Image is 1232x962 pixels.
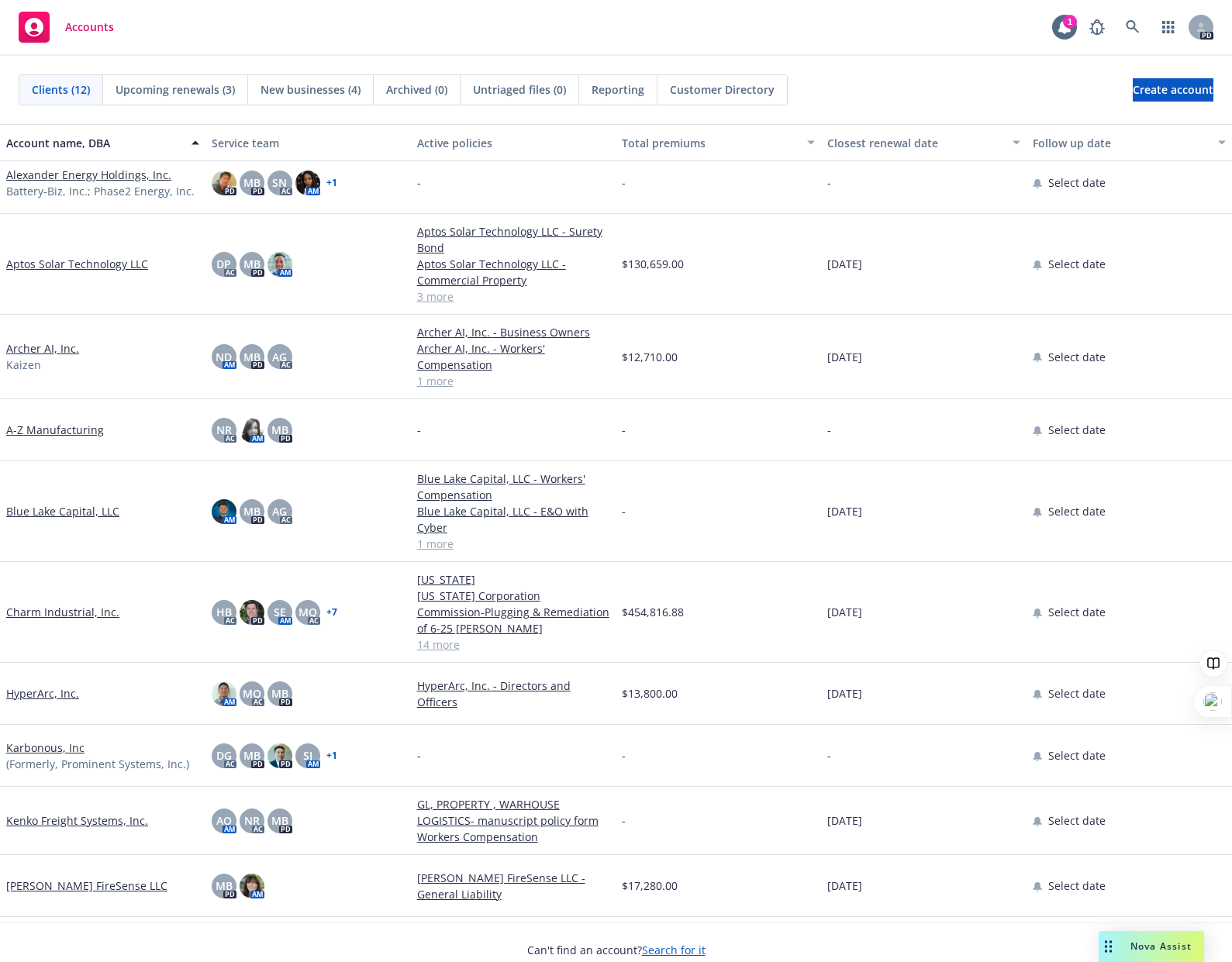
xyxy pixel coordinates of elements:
[1033,135,1209,151] div: Follow up date
[240,600,264,625] img: photo
[827,349,862,365] span: [DATE]
[1048,174,1106,191] span: Select date
[6,812,148,829] a: Kenko Freight Systems, Inc.
[827,685,862,702] span: [DATE]
[670,81,775,98] span: Customer Directory
[386,81,447,98] span: Archived (0)
[827,503,862,519] span: [DATE]
[216,878,233,894] span: MB
[417,324,610,340] a: Archer AI, Inc. - Business Owners
[267,743,292,768] img: photo
[243,503,261,519] span: MB
[6,357,41,373] span: Kaizen
[417,747,421,764] span: -
[272,174,287,191] span: SN
[622,349,678,365] span: $12,710.00
[473,81,566,98] span: Untriaged files (0)
[295,171,320,195] img: photo
[1048,503,1106,519] span: Select date
[1048,878,1106,894] span: Select date
[527,942,706,958] span: Can't find an account?
[417,422,421,438] span: -
[6,167,171,183] a: Alexander Energy Holdings, Inc.
[417,256,610,288] a: Aptos Solar Technology LLC - Commercial Property
[622,174,626,191] span: -
[243,256,261,272] span: MB
[6,340,79,357] a: Archer AI, Inc.
[417,471,610,503] a: Blue Lake Capital, LLC - Workers' Compensation
[622,685,678,702] span: $13,800.00
[216,747,232,764] span: DG
[622,422,626,438] span: -
[1153,12,1184,43] a: Switch app
[827,812,862,829] span: [DATE]
[216,604,232,620] span: HB
[299,604,317,620] span: MQ
[271,422,288,438] span: MB
[272,349,287,365] span: AG
[827,256,862,272] span: [DATE]
[243,747,261,764] span: MB
[216,256,231,272] span: DP
[212,135,405,151] div: Service team
[6,183,195,199] span: Battery-Biz, Inc.; Phase2 Energy, Inc.
[326,608,337,617] a: + 7
[216,349,232,365] span: ND
[622,604,684,620] span: $454,816.88
[212,681,236,706] img: photo
[592,81,644,98] span: Reporting
[303,747,312,764] span: SJ
[1133,78,1213,102] a: Create account
[6,740,85,756] a: Karbonous, Inc
[417,503,610,536] a: Blue Lake Capital, LLC - E&O with Cyber
[417,536,610,552] a: 1 more
[417,373,610,389] a: 1 more
[417,174,421,191] span: -
[1048,812,1106,829] span: Select date
[271,685,288,702] span: MB
[274,604,286,620] span: SE
[243,174,261,191] span: MB
[417,588,610,636] a: [US_STATE] Corporation Commission-Plugging & Remediation of 6-25 [PERSON_NAME]
[1117,12,1148,43] a: Search
[326,178,337,188] a: + 1
[6,135,182,151] div: Account name, DBA
[243,685,261,702] span: MQ
[622,747,626,764] span: -
[827,878,862,894] span: [DATE]
[6,256,148,272] a: Aptos Solar Technology LLC
[417,678,610,710] a: HyperArc, Inc. - Directors and Officers
[212,171,236,195] img: photo
[212,499,236,524] img: photo
[32,81,90,98] span: Clients (12)
[417,135,610,151] div: Active policies
[116,81,235,98] span: Upcoming renewals (3)
[821,124,1027,161] button: Closest renewal date
[1063,15,1077,29] div: 1
[1027,124,1232,161] button: Follow up date
[417,829,610,845] a: Workers Compensation
[65,21,114,33] span: Accounts
[1048,685,1106,702] span: Select date
[827,135,1003,151] div: Closest renewal date
[622,878,678,894] span: $17,280.00
[1048,604,1106,620] span: Select date
[6,604,119,620] a: Charm Industrial, Inc.
[6,422,104,438] a: A-Z Manufacturing
[267,252,292,277] img: photo
[216,422,232,438] span: NR
[417,571,610,588] a: [US_STATE]
[240,874,264,898] img: photo
[240,418,264,443] img: photo
[272,503,287,519] span: AG
[1082,12,1113,43] a: Report a Bug
[6,503,119,519] a: Blue Lake Capital, LLC
[6,685,79,702] a: HyperArc, Inc.
[622,503,626,519] span: -
[827,604,862,620] span: [DATE]
[244,812,260,829] span: NR
[6,756,189,772] span: (Formerly, Prominent Systems, Inc.)
[827,422,831,438] span: -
